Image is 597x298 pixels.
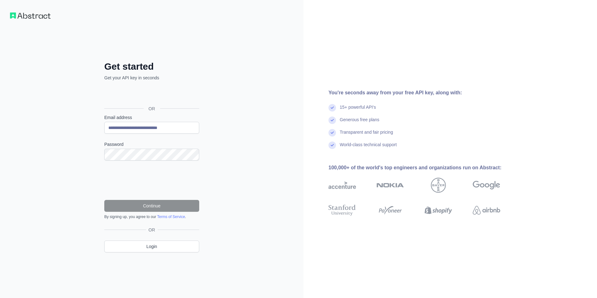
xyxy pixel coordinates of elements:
[144,106,160,112] span: OR
[328,164,520,171] div: 100,000+ of the world's top engineers and organizations run on Abstract:
[104,75,199,81] p: Get your API key in seconds
[328,203,356,217] img: stanford university
[104,200,199,212] button: Continue
[340,129,393,142] div: Transparent and fair pricing
[104,168,199,192] iframe: reCAPTCHA
[104,141,199,147] label: Password
[473,178,500,193] img: google
[104,61,199,72] h2: Get started
[377,203,404,217] img: payoneer
[340,104,376,117] div: 15+ powerful API's
[328,89,520,97] div: You're seconds away from your free API key, along with:
[431,178,446,193] img: bayer
[10,12,51,19] img: Workflow
[328,142,336,149] img: check mark
[328,117,336,124] img: check mark
[104,214,199,219] div: By signing up, you agree to our .
[328,178,356,193] img: accenture
[473,203,500,217] img: airbnb
[340,142,397,154] div: World-class technical support
[425,203,452,217] img: shopify
[157,215,185,219] a: Terms of Service
[340,117,379,129] div: Generous free plans
[146,227,158,233] span: OR
[328,104,336,112] img: check mark
[377,178,404,193] img: nokia
[104,114,199,121] label: Email address
[328,129,336,137] img: check mark
[101,88,201,102] iframe: Sign in with Google Button
[104,241,199,252] a: Login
